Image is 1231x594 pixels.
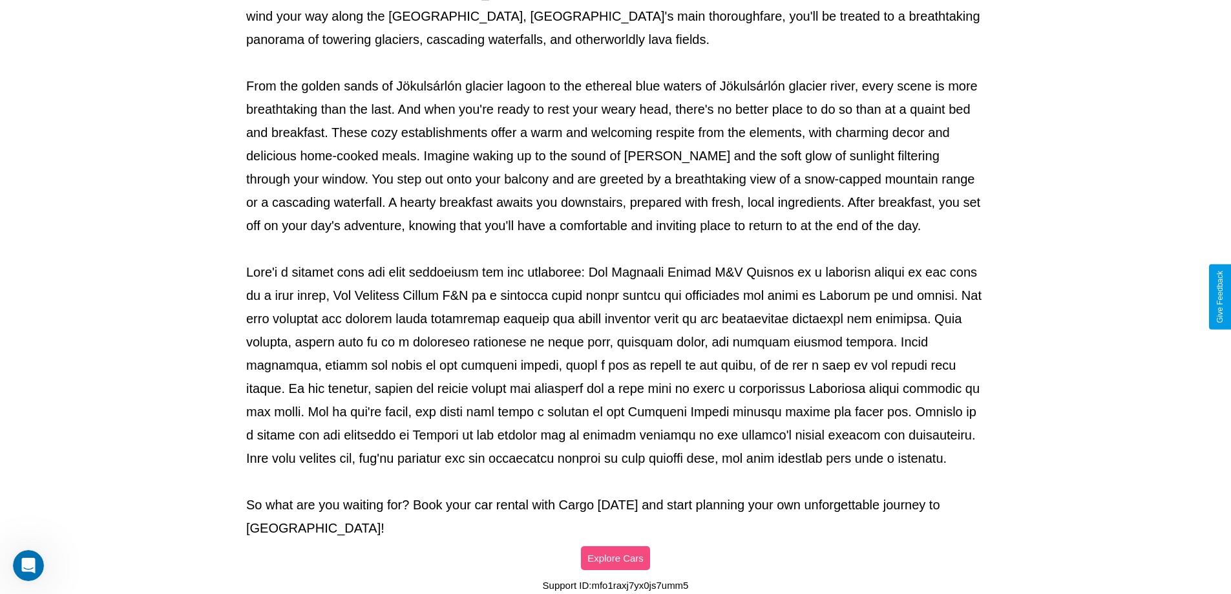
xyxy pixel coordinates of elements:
iframe: Intercom live chat [13,550,44,581]
div: Give Feedback [1215,271,1225,323]
button: Explore Cars [581,546,650,570]
p: Support ID: mfo1raxj7yx0js7umm5 [543,577,689,594]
